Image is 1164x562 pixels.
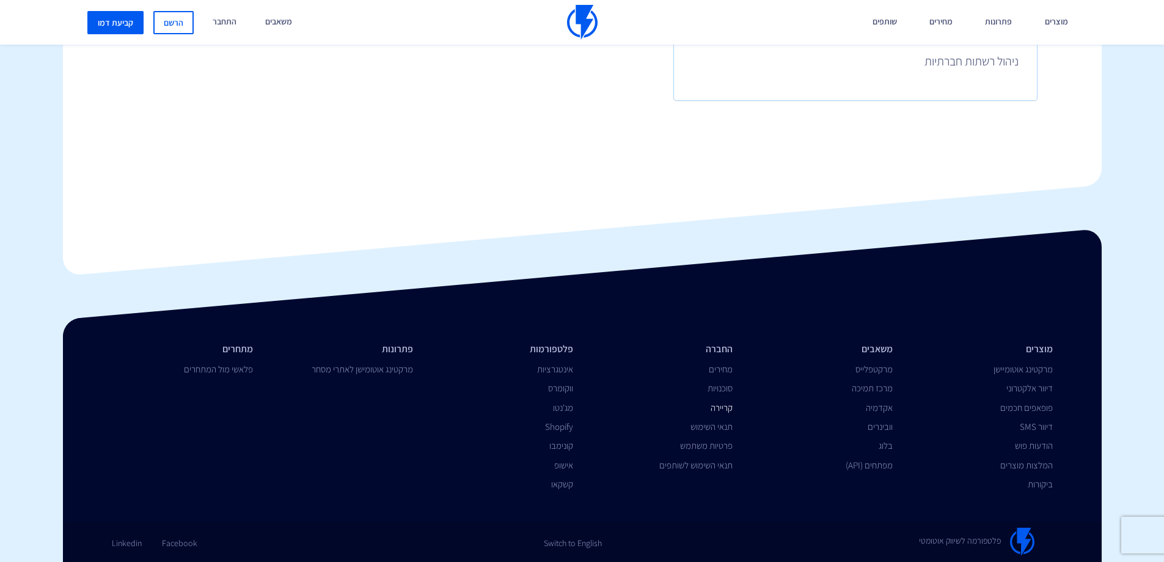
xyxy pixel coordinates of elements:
[879,440,893,451] a: בלוג
[919,528,1034,556] a: פלטפורמה לשיווק אוטומטי
[551,478,573,490] a: קשקאו
[751,342,893,357] li: משאבים
[711,402,733,413] a: קריירה
[312,363,413,375] a: מרקטינג אוטומישן לאתרי מסחר
[994,363,1053,375] a: מרקטינג אוטומיישן
[591,342,733,357] li: החברה
[852,382,893,394] a: מרכז תמיכה
[548,382,573,394] a: ווקומרס
[153,11,194,34] a: הרשם
[545,421,573,432] a: Shopify
[1000,459,1053,471] a: המלצות מוצרים
[1000,402,1053,413] a: פופאפים חכמים
[1006,382,1053,394] a: דיוור אלקטרוני
[846,459,893,471] a: מפתחים (API)
[709,363,733,375] a: מחירים
[112,528,142,549] a: Linkedin
[680,440,733,451] a: פרטיות משתמש
[112,342,254,357] li: מתחרים
[1020,421,1053,432] a: דיוור SMS
[1015,440,1053,451] a: הודעות פוש
[911,342,1053,357] li: מוצרים
[553,402,573,413] a: מג'נטו
[537,363,573,375] a: אינטגרציות
[549,440,573,451] a: קונימבו
[554,459,573,471] a: אישופ
[866,402,893,413] a: אקדמיה
[855,363,893,375] a: מרקטפלייס
[544,528,602,549] a: Switch to English
[690,421,733,432] a: תנאי השימוש
[924,53,1019,70] p: ניהול רשתות חברתיות
[162,528,197,549] a: Facebook
[1028,478,1053,490] a: ביקורות
[431,342,573,357] li: פלטפורמות
[271,342,413,357] li: פתרונות
[868,421,893,432] a: וובינרים
[708,382,733,394] a: סוכנויות
[87,11,144,34] a: קביעת דמו
[184,363,253,375] a: פלאשי מול המתחרים
[1010,528,1034,556] img: Flashy
[659,459,733,471] a: תנאי השימוש לשותפים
